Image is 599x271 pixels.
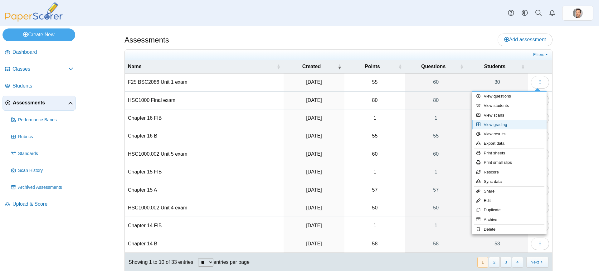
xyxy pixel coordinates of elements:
a: Rescore [472,168,547,177]
span: Students : Activate to sort [521,63,525,70]
nav: pagination [477,257,548,267]
a: Delete [472,225,547,234]
td: 1 [344,109,405,127]
span: Created : Activate to remove sorting [338,63,341,70]
a: 60 [405,73,467,91]
a: 58 [405,235,467,253]
td: 80 [344,92,405,109]
a: View grading [472,120,547,129]
td: HSC1000.002 Unit 4 exam [125,199,284,217]
a: 51 [467,127,528,145]
a: Create New [2,28,75,41]
td: 50 [344,199,405,217]
a: Assessments [2,96,76,111]
a: Export data [472,139,547,148]
label: entries per page [213,259,250,265]
time: Apr 23, 2025 at 2:32 PM [306,151,322,157]
a: Alerts [545,6,559,20]
time: Apr 28, 2025 at 9:19 PM [306,115,322,121]
td: Chapter 15 A [125,181,284,199]
a: Rubrics [9,129,76,144]
a: 30 [467,73,528,91]
td: Chapter 16 FIB [125,109,284,127]
a: Sync data [472,177,547,186]
a: 60 [405,145,467,163]
span: Patrick Rowe [573,8,583,18]
span: Assessments [13,99,68,106]
a: View scans [472,111,547,120]
a: Print small slips [472,158,547,167]
a: Add assessment [498,33,553,46]
td: 1 [344,217,405,235]
span: Standards [18,151,73,157]
span: Points : Activate to sort [398,63,402,70]
a: Standards [9,146,76,161]
a: 52 [467,217,528,234]
td: 55 [344,127,405,145]
button: 2 [489,257,500,267]
td: Chapter 14 B [125,235,284,253]
a: Archived Assessments [9,180,76,195]
span: Name [128,63,275,70]
a: 13 [467,145,528,163]
a: PaperScorer [2,17,65,23]
time: Apr 30, 2025 at 8:51 PM [306,98,322,103]
td: HSC1000 Final exam [125,92,284,109]
td: 1 [344,163,405,181]
time: Apr 21, 2025 at 3:45 PM [306,169,322,174]
td: Chapter 15 FIB [125,163,284,181]
img: PaperScorer [2,3,65,22]
button: 4 [512,257,523,267]
span: Dashboard [12,49,73,56]
span: Questions [408,63,459,70]
span: Performance Bands [18,117,73,123]
button: Next [526,257,548,267]
a: View questions [472,92,547,101]
a: 1 [405,109,467,127]
time: Apr 14, 2025 at 2:49 PM [306,223,322,228]
a: 53 [467,235,528,253]
a: Dashboard [2,45,76,60]
a: 50 [405,199,467,217]
time: Apr 14, 2025 at 12:52 PM [306,241,322,246]
a: Scan History [9,163,76,178]
a: 12 [467,92,528,109]
a: View results [472,129,547,139]
time: Sep 15, 2025 at 5:18 PM [306,79,322,85]
td: HSC1000.002 Unit 5 exam [125,145,284,163]
span: Students [12,83,73,89]
a: 0 [467,163,528,181]
td: Chapter 14 FIB [125,217,284,235]
span: Questions : Activate to sort [460,63,464,70]
time: Apr 14, 2025 at 4:18 PM [306,205,322,210]
span: Points [348,63,397,70]
time: Apr 21, 2025 at 1:53 PM [306,187,322,193]
a: Students [2,79,76,94]
a: Duplicate [472,205,547,215]
span: Created [287,63,336,70]
span: Rubrics [18,134,73,140]
a: 55 [405,127,467,145]
span: Classes [12,66,68,73]
span: Add assessment [504,37,546,42]
td: 60 [344,145,405,163]
a: Share [472,187,547,196]
a: 80 [405,92,467,109]
a: Edit [472,196,547,205]
a: Classes [2,62,76,77]
a: 1 [405,163,467,181]
a: 52 [467,181,528,199]
a: 12 [467,199,528,217]
a: Upload & Score [2,197,76,212]
a: Print sheets [472,148,547,158]
td: 57 [344,181,405,199]
td: F25 BSC2086 Unit 1 exam [125,73,284,91]
a: 0 [467,109,528,127]
span: Name : Activate to sort [277,63,280,70]
span: Students [470,63,520,70]
a: Archive [472,215,547,224]
a: Performance Bands [9,113,76,128]
span: Archived Assessments [18,184,73,191]
a: 1 [405,217,467,234]
h1: Assessments [124,35,169,45]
